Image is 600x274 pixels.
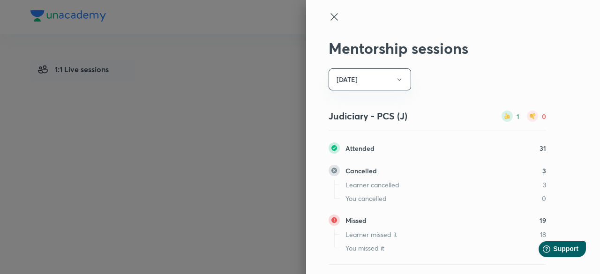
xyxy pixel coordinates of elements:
span: 0 [542,193,546,203]
span: You missed it [345,243,384,253]
iframe: Help widget launcher [517,237,590,264]
img: - [329,142,340,154]
img: dislike [527,111,538,122]
span: 18 [540,230,546,239]
img: - [329,215,340,226]
button: [DATE] [329,68,411,90]
h6: 31 [540,143,546,153]
h6: Attended [345,143,375,153]
h6: 3 [542,166,546,176]
h4: Judiciary - PCS (J) [329,109,407,123]
h6: 1 [517,111,519,121]
h2: Mentorship sessions [329,39,546,57]
img: - [329,165,340,176]
span: Learner cancelled [345,180,399,190]
h6: 19 [540,215,546,225]
span: You cancelled [345,193,387,203]
img: like [502,111,513,122]
h6: 0 [542,111,546,121]
h6: Missed [345,215,367,225]
span: 3 [543,180,546,190]
span: Learner missed it [345,230,397,239]
h6: Cancelled [345,166,377,176]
